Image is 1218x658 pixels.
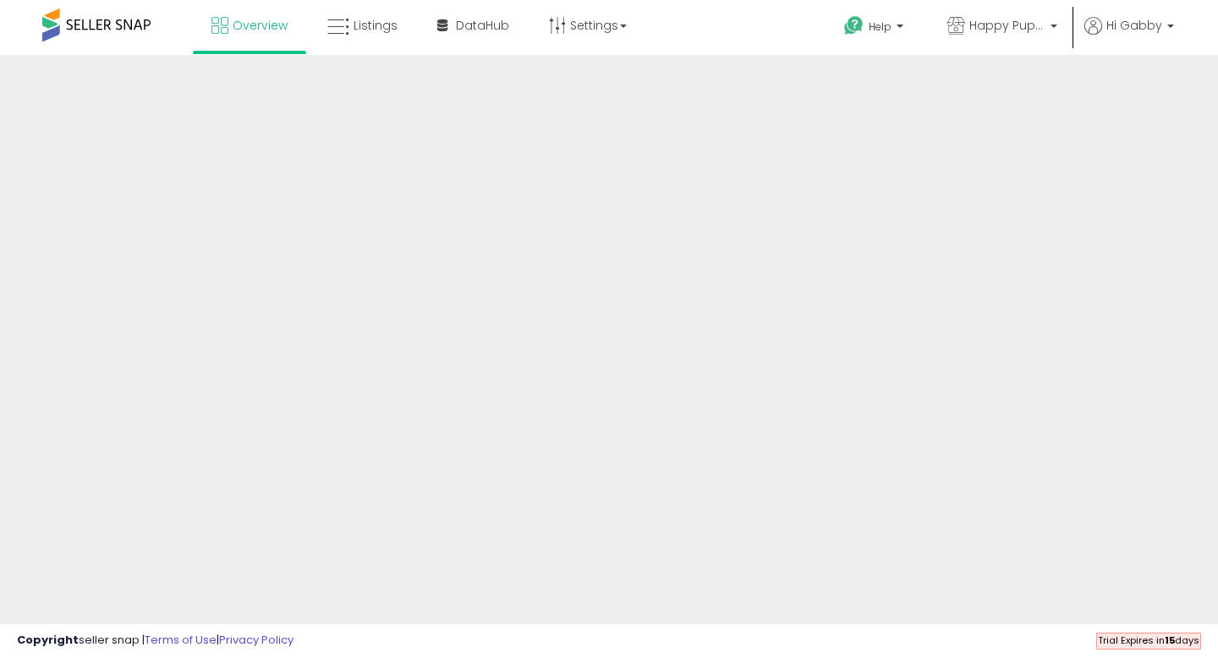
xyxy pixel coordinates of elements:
[17,633,294,649] div: seller snap | |
[1084,17,1174,55] a: Hi Gabby
[1165,633,1175,647] b: 15
[843,15,864,36] i: Get Help
[1098,633,1199,647] span: Trial Expires in days
[1106,17,1162,34] span: Hi Gabby
[831,3,920,55] a: Help
[219,632,294,648] a: Privacy Policy
[233,17,288,34] span: Overview
[969,17,1045,34] span: Happy Pup Express
[869,19,892,34] span: Help
[354,17,398,34] span: Listings
[17,632,79,648] strong: Copyright
[456,17,509,34] span: DataHub
[145,632,217,648] a: Terms of Use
